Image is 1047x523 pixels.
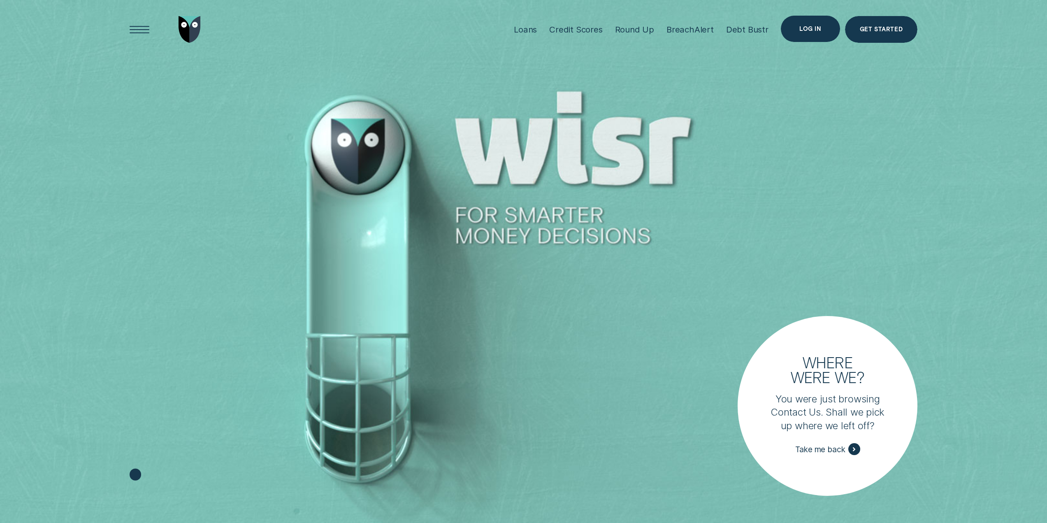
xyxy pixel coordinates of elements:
div: Round Up [615,24,654,35]
div: Debt Bustr [726,24,768,35]
img: Wisr [179,16,201,43]
p: You were just browsing Contact Us. Shall we pick up where we left off? [768,393,887,432]
a: Get Started [845,16,917,43]
span: Take me back [795,444,845,454]
h3: Where were we? [784,355,871,384]
div: Loans [514,24,537,35]
button: Log in [781,16,840,42]
a: Where were we?You were just browsing Contact Us. Shall we pick up where we left off?Take me back [738,316,917,496]
div: BreachAlert [666,24,714,35]
div: Credit Scores [549,24,602,35]
button: Open Menu [126,16,153,43]
div: Log in [799,26,821,32]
